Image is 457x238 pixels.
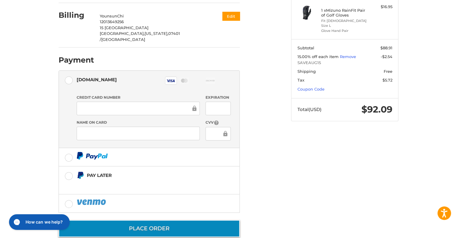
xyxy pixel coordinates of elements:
[59,11,94,20] h2: Billing
[321,23,367,28] li: Size L
[297,54,340,59] span: 15.00% off each item
[380,45,392,50] span: $88.91
[382,78,392,82] span: $5.72
[297,78,304,82] span: Tax
[297,45,314,50] span: Subtotal
[297,69,316,74] span: Shipping
[6,212,71,232] iframe: Gorgias live chat messenger
[59,220,240,237] button: Place Order
[77,182,202,187] iframe: PayPal Message 1
[340,54,356,59] a: Remove
[384,69,392,74] span: Free
[100,19,124,24] span: 12013649256
[361,104,392,115] span: $92.09
[77,152,108,159] img: PayPal icon
[321,18,367,23] li: Fit [DEMOGRAPHIC_DATA]
[87,170,202,180] div: Pay Later
[321,28,367,33] li: Glove Hand Pair
[100,14,117,18] span: Younsun
[206,120,230,125] label: CVV
[297,60,392,66] span: SAVEAUG15
[100,31,145,36] span: [GEOGRAPHIC_DATA],
[297,107,321,112] span: Total (USD)
[77,75,117,85] div: [DOMAIN_NAME]
[222,12,240,20] button: Edit
[77,198,107,206] img: PayPal icon
[369,4,392,10] div: $16.95
[407,222,457,238] iframe: Google Customer Reviews
[321,8,367,18] h4: 1 x Mizuno RainFit Pair of Golf Gloves
[145,31,168,36] span: [US_STATE],
[206,95,230,100] label: Expiration
[77,95,200,100] label: Credit Card Number
[100,31,180,42] span: 07401 /
[101,37,145,42] span: [GEOGRAPHIC_DATA]
[381,54,392,59] span: -$2.54
[100,25,148,30] span: 15 [GEOGRAPHIC_DATA]
[59,55,94,65] h2: Payment
[77,120,200,125] label: Name on Card
[117,14,124,18] span: Chi
[77,172,84,179] img: Pay Later icon
[297,87,324,91] a: Coupon Code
